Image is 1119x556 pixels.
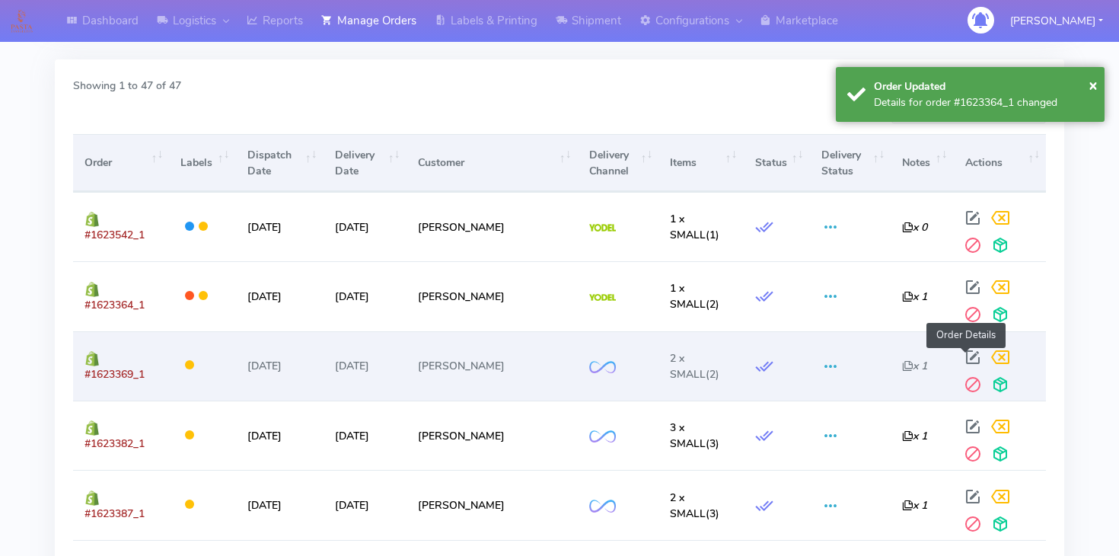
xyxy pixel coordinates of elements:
td: [PERSON_NAME] [406,192,578,261]
td: [DATE] [235,261,323,331]
td: [DATE] [323,331,406,401]
img: OnFleet [589,361,616,374]
td: [PERSON_NAME] [406,401,578,470]
th: Labels: activate to sort column ascending [169,134,235,191]
th: Items: activate to sort column ascending [658,134,743,191]
td: [PERSON_NAME] [406,331,578,401]
img: shopify.png [84,420,100,436]
th: Notes: activate to sort column ascending [891,134,953,191]
span: 2 x SMALL [670,490,706,521]
th: Status: activate to sort column ascending [743,134,809,191]
label: Showing 1 to 47 of 47 [73,78,181,94]
img: OnFleet [589,430,616,443]
th: Customer: activate to sort column ascending [406,134,578,191]
th: Dispatch Date: activate to sort column ascending [235,134,323,191]
span: 3 x SMALL [670,420,706,451]
td: [DATE] [323,192,406,261]
span: (2) [670,281,719,312]
i: x 1 [902,289,927,304]
div: Order Updated [874,78,1093,94]
span: (2) [670,351,719,382]
td: [DATE] [235,331,323,401]
td: [DATE] [323,261,406,331]
img: OnFleet [589,500,616,513]
img: Yodel [589,224,616,232]
th: Delivery Status: activate to sort column ascending [810,134,891,191]
td: [PERSON_NAME] [406,261,578,331]
span: × [1089,75,1098,95]
td: [DATE] [235,192,323,261]
i: x 0 [902,220,927,235]
img: shopify.png [84,212,100,227]
span: #1623364_1 [84,298,145,312]
div: Details for order #1623364_1 changed [874,94,1093,110]
th: Delivery Date: activate to sort column ascending [323,134,406,191]
img: Yodel [589,294,616,302]
span: #1623387_1 [84,506,145,521]
i: x 1 [902,429,927,443]
i: x 1 [902,498,927,513]
th: Order: activate to sort column ascending [73,134,169,191]
td: [DATE] [323,470,406,539]
td: [DATE] [235,401,323,470]
span: 2 x SMALL [670,351,706,382]
span: #1623382_1 [84,436,145,451]
button: Close [1089,74,1098,97]
span: 1 x SMALL [670,281,706,312]
td: [DATE] [323,401,406,470]
i: x 1 [902,359,927,373]
img: shopify.png [84,490,100,506]
span: 1 x SMALL [670,212,706,242]
img: shopify.png [84,282,100,297]
span: #1623369_1 [84,367,145,382]
span: #1623542_1 [84,228,145,242]
th: Actions: activate to sort column ascending [953,134,1046,191]
span: (3) [670,420,719,451]
button: [PERSON_NAME] [999,5,1114,37]
th: Delivery Channel: activate to sort column ascending [577,134,658,191]
span: (1) [670,212,719,242]
td: [DATE] [235,470,323,539]
span: (3) [670,490,719,521]
td: [PERSON_NAME] [406,470,578,539]
img: shopify.png [84,351,100,366]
